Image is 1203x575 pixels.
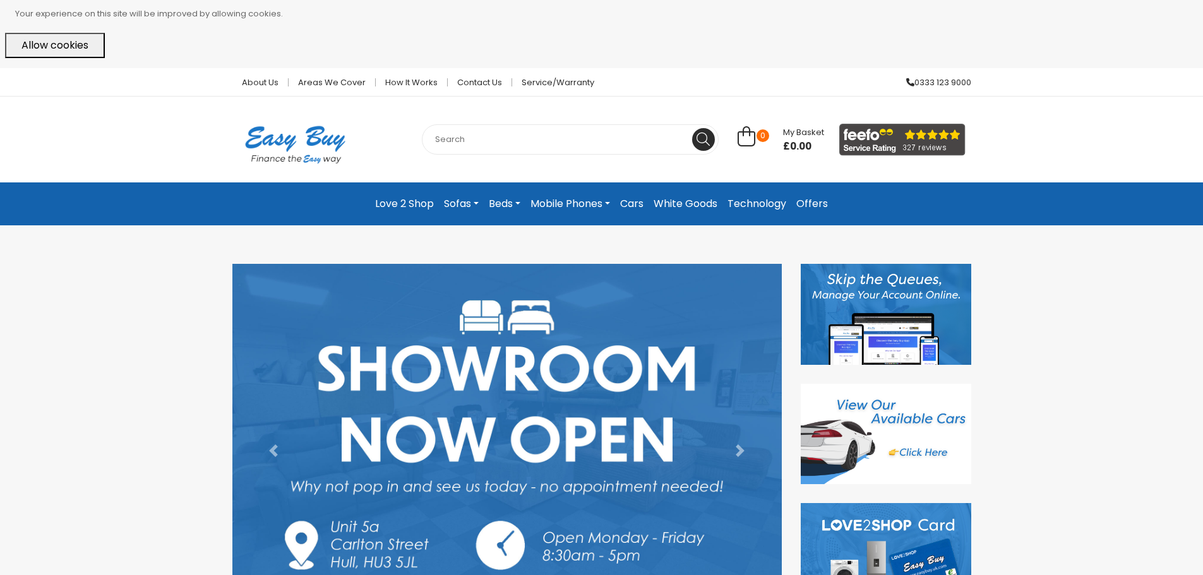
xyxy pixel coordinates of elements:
[289,78,376,86] a: Areas we cover
[232,109,358,180] img: Easy Buy
[525,193,615,215] a: Mobile Phones
[839,124,966,156] img: feefo_logo
[757,129,769,142] span: 0
[897,78,971,86] a: 0333 123 9000
[783,126,824,138] span: My Basket
[738,133,824,148] a: 0 My Basket £0.00
[448,78,512,86] a: Contact Us
[801,264,971,365] img: Discover our App
[615,193,649,215] a: Cars
[484,193,525,215] a: Beds
[791,193,833,215] a: Offers
[801,384,971,485] img: Cars
[15,5,1198,23] p: Your experience on this site will be improved by allowing cookies.
[439,193,484,215] a: Sofas
[422,124,719,155] input: Search
[512,78,594,86] a: Service/Warranty
[722,193,791,215] a: Technology
[370,193,439,215] a: Love 2 Shop
[649,193,722,215] a: White Goods
[232,78,289,86] a: About Us
[783,140,824,153] span: £0.00
[5,33,105,58] button: Allow cookies
[376,78,448,86] a: How it works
